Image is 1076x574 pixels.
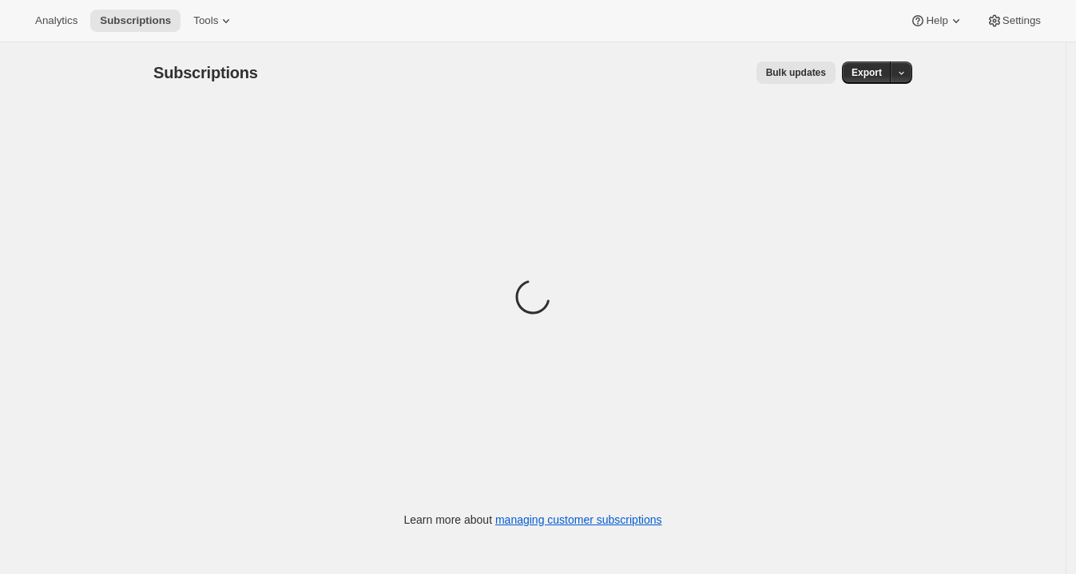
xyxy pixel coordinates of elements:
span: Bulk updates [766,66,826,79]
button: Help [900,10,973,32]
a: managing customer subscriptions [495,513,662,526]
p: Learn more about [404,512,662,528]
button: Analytics [26,10,87,32]
span: Help [926,14,947,27]
span: Settings [1003,14,1041,27]
button: Settings [977,10,1050,32]
button: Bulk updates [756,61,836,84]
button: Export [842,61,891,84]
button: Subscriptions [90,10,181,32]
span: Tools [193,14,218,27]
button: Tools [184,10,244,32]
span: Analytics [35,14,77,27]
span: Subscriptions [153,64,258,81]
span: Export [852,66,882,79]
span: Subscriptions [100,14,171,27]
